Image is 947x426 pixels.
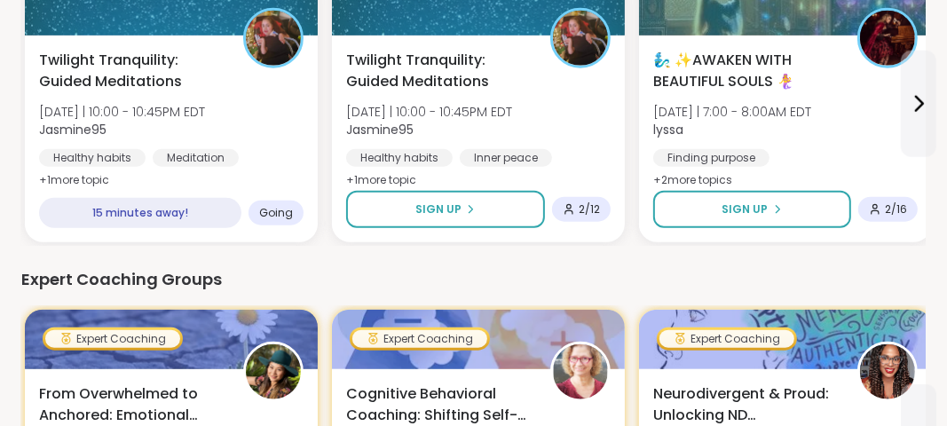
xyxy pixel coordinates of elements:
div: Inner peace [460,149,552,167]
div: Expert Coaching [659,330,794,348]
div: Expert Coaching [45,330,180,348]
img: TiffanyVL [246,344,301,399]
div: Finding purpose [653,149,769,167]
span: 🧞‍♂️ ✨AWAKEN WITH BEAUTIFUL SOULS 🧜‍♀️ [653,50,838,92]
div: Expert Coaching [352,330,487,348]
b: Jasmine95 [346,121,414,138]
div: Expert Coaching Groups [21,267,926,292]
b: Jasmine95 [39,121,107,138]
span: [DATE] | 7:00 - 8:00AM EDT [653,103,811,121]
span: 2 / 16 [885,202,907,217]
div: Healthy habits [346,149,453,167]
div: 15 minutes away! [39,198,241,228]
img: lyssa [860,11,915,66]
img: Jasmine95 [246,11,301,66]
span: Sign Up [415,201,462,217]
span: Sign Up [722,201,769,217]
button: Sign Up [653,191,851,228]
span: 2 / 12 [579,202,600,217]
span: Neurodivergent & Proud: Unlocking ND Superpowers [653,383,838,426]
img: Jasmine95 [553,11,608,66]
img: Fausta [553,344,608,399]
img: natashamnurse [860,344,915,399]
div: Healthy habits [39,149,146,167]
span: Cognitive Behavioral Coaching: Shifting Self-Talk [346,383,531,426]
div: Meditation [153,149,239,167]
span: Going [259,206,293,220]
span: [DATE] | 10:00 - 10:45PM EDT [39,103,205,121]
b: lyssa [653,121,683,138]
button: Sign Up [346,191,545,228]
span: From Overwhelmed to Anchored: Emotional Regulation [39,383,224,426]
span: Twilight Tranquility: Guided Meditations [346,50,531,92]
span: Twilight Tranquility: Guided Meditations [39,50,224,92]
span: [DATE] | 10:00 - 10:45PM EDT [346,103,512,121]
